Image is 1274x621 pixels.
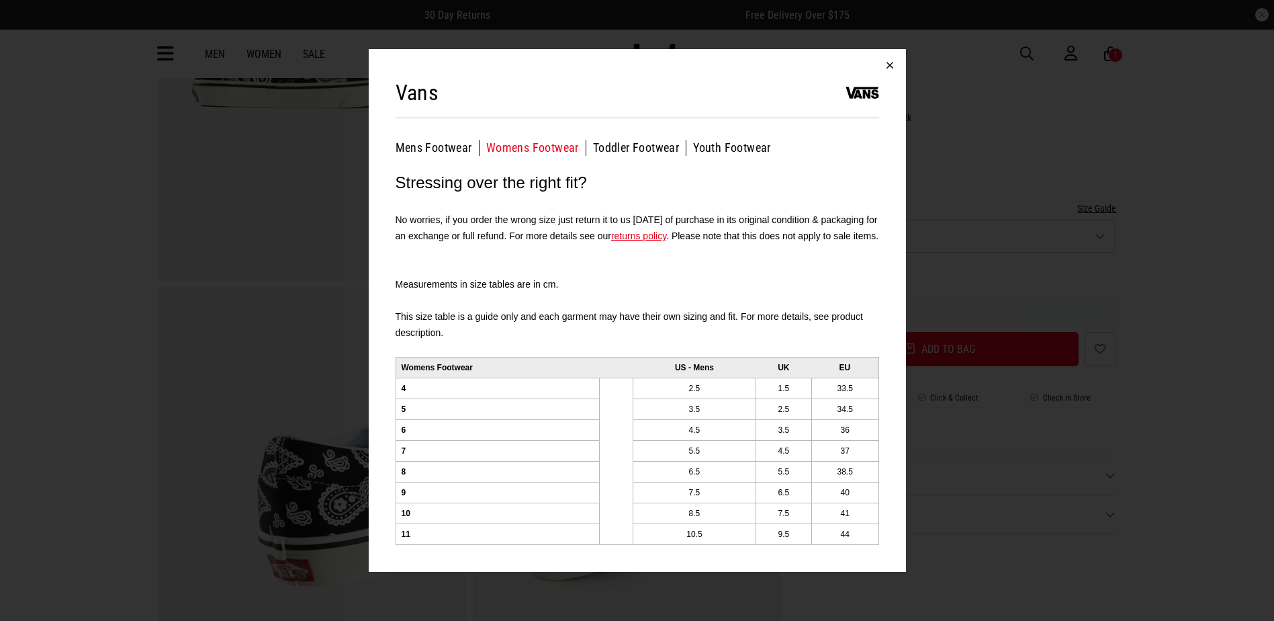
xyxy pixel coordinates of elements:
[633,524,756,544] td: 10.5
[11,5,51,46] button: Open LiveChat chat widget
[396,140,480,156] button: Mens Footwear
[486,140,586,156] button: Womens Footwear
[633,482,756,503] td: 7.5
[693,140,771,156] button: Youth Footwear
[396,503,599,524] td: 10
[396,357,599,378] td: Womens Footwear
[811,419,878,440] td: 36
[811,357,878,378] td: EU
[396,399,599,419] td: 5
[633,399,756,419] td: 3.5
[396,212,879,244] h5: No worries, if you order the wrong size just return it to us [DATE] of purchase in its original c...
[811,482,878,503] td: 40
[846,76,879,110] img: Vans
[396,461,599,482] td: 8
[593,140,686,156] button: Toddler Footwear
[396,440,599,461] td: 7
[811,378,878,399] td: 33.5
[811,524,878,544] td: 44
[811,399,878,419] td: 34.5
[396,260,879,341] h5: Measurements in size tables are in cm. This size table is a guide only and each garment may have ...
[756,399,811,419] td: 2.5
[811,440,878,461] td: 37
[396,79,439,106] h2: Vans
[633,357,756,378] td: US - Mens
[396,378,599,399] td: 4
[756,419,811,440] td: 3.5
[633,503,756,524] td: 8.5
[756,461,811,482] td: 5.5
[756,357,811,378] td: UK
[633,440,756,461] td: 5.5
[756,378,811,399] td: 1.5
[633,378,756,399] td: 2.5
[396,482,599,503] td: 9
[756,440,811,461] td: 4.5
[811,503,878,524] td: 41
[756,482,811,503] td: 6.5
[396,419,599,440] td: 6
[633,461,756,482] td: 6.5
[756,503,811,524] td: 7.5
[811,461,878,482] td: 38.5
[756,524,811,544] td: 9.5
[396,524,599,544] td: 11
[633,419,756,440] td: 4.5
[611,231,666,241] a: returns policy
[396,169,879,196] h2: Stressing over the right fit?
